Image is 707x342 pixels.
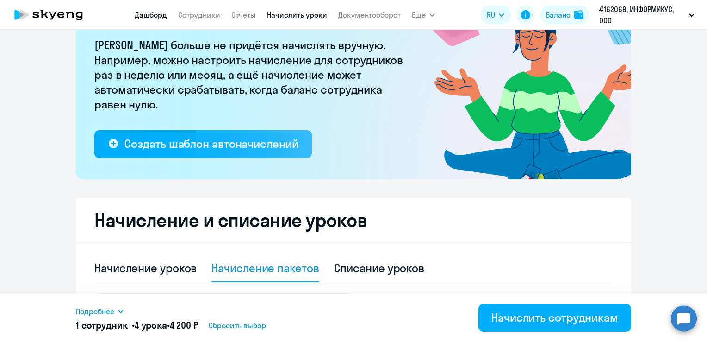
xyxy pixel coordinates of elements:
button: Ещё [412,6,435,24]
button: #162069, ИНФОРМИКУС, ООО [595,4,699,26]
a: Документооборот [338,10,401,19]
div: Создать шаблон автоначислений [124,136,298,151]
p: #162069, ИНФОРМИКУС, ООО [599,4,685,26]
div: Начисление уроков [94,260,197,275]
img: balance [574,10,583,19]
p: [PERSON_NAME] больше не придётся начислять вручную. Например, можно настроить начисление для сотр... [94,38,409,112]
a: Сотрудники [178,10,220,19]
div: Списание уроков [334,260,425,275]
span: RU [487,9,495,20]
button: Создать шаблон автоначислений [94,130,312,158]
span: Подробнее [76,306,114,317]
a: Дашборд [135,10,167,19]
button: Балансbalance [540,6,589,24]
div: Начисление пакетов [211,260,319,275]
a: Начислить уроки [267,10,327,19]
h2: Начисление и списание уроков [94,209,613,231]
button: RU [480,6,511,24]
button: Начислить сотрудникам [478,304,631,332]
div: Баланс [546,9,571,20]
h5: 1 сотрудник • • [76,319,198,332]
span: 4 200 ₽ [170,319,198,331]
span: 4 урока [135,319,167,331]
div: Начислить сотрудникам [491,310,618,325]
span: Ещё [412,9,426,20]
a: Отчеты [231,10,256,19]
span: Сбросить выбор [209,320,266,331]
